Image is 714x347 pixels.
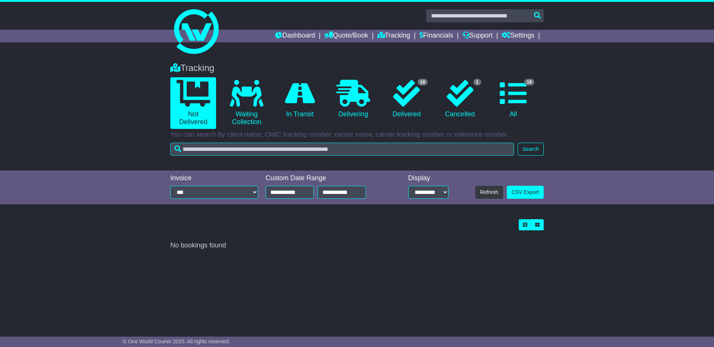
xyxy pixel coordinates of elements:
a: 18 Delivered [384,77,430,121]
div: Display [408,174,448,182]
a: CSV Export [507,186,544,199]
span: 18 [418,79,428,85]
div: No bookings found [170,241,544,250]
a: Not Delivered [170,77,216,129]
a: Tracking [377,30,410,42]
div: Invoice [170,174,258,182]
a: Delivering [330,77,376,121]
button: Refresh [475,186,503,199]
div: Custom Date Range [266,174,385,182]
span: © One World Courier 2025. All rights reserved. [123,338,230,344]
a: 19 All [491,77,536,121]
div: Tracking [167,63,547,74]
a: Settings [502,30,534,42]
a: Waiting Collection [223,77,269,129]
a: In Transit [277,77,323,121]
a: Support [463,30,493,42]
a: Financials [419,30,453,42]
a: Quote/Book [324,30,368,42]
a: Dashboard [275,30,315,42]
button: Search [518,143,544,156]
span: 19 [524,79,534,85]
a: 1 Cancelled [437,77,483,121]
p: You can search by client name, OWC tracking number, carrier name, carrier tracking number or refe... [170,131,544,139]
span: 1 [473,79,481,85]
